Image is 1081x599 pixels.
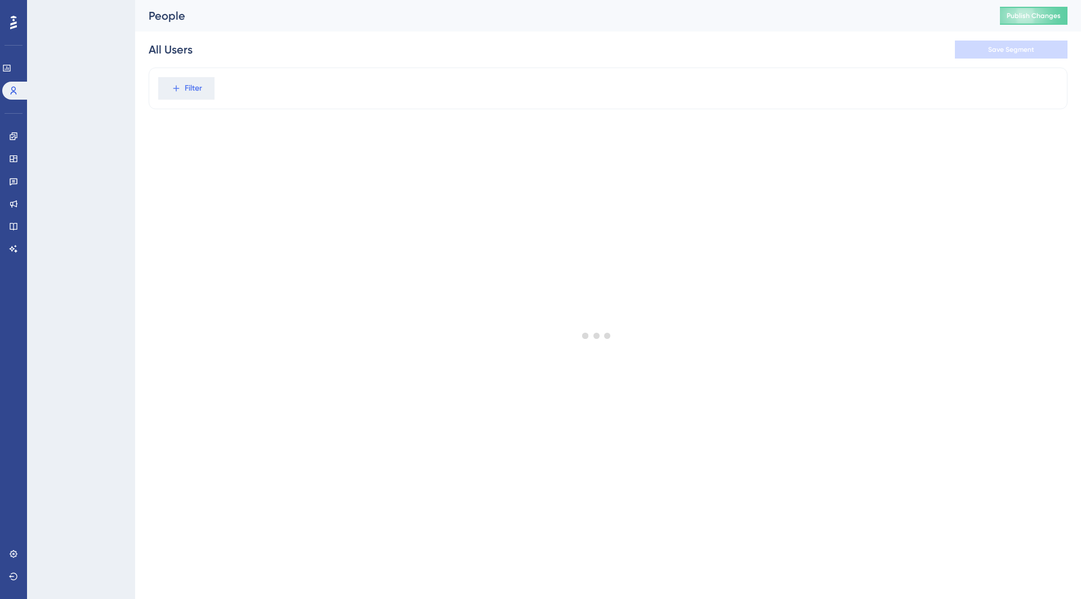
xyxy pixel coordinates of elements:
button: Save Segment [955,41,1067,59]
div: All Users [149,42,193,57]
div: People [149,8,972,24]
span: Publish Changes [1007,11,1061,20]
span: Save Segment [988,45,1034,54]
button: Publish Changes [1000,7,1067,25]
